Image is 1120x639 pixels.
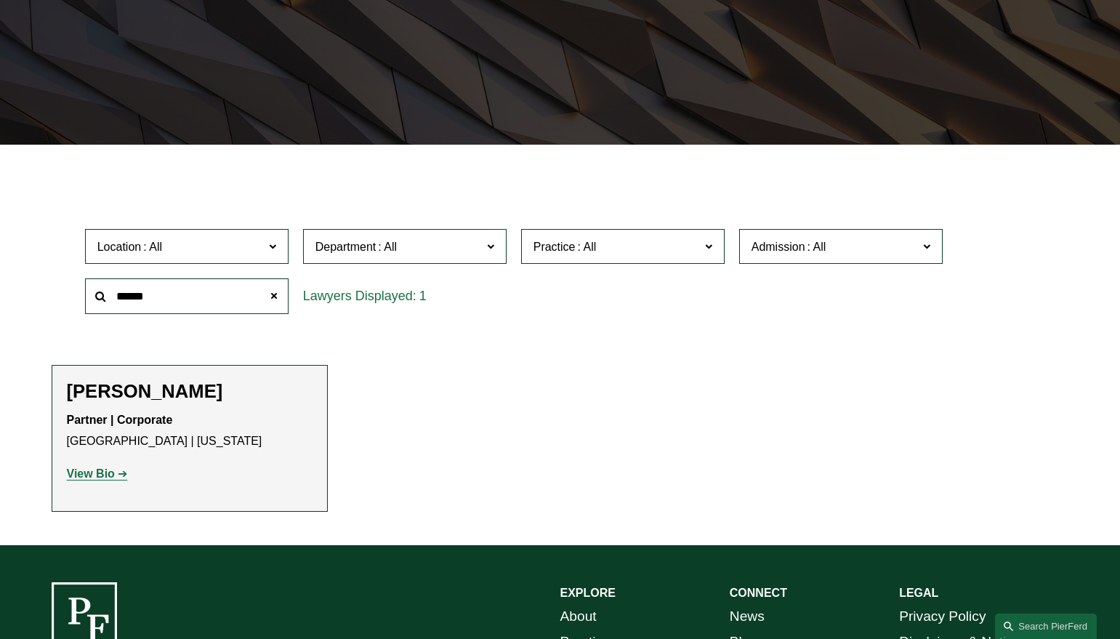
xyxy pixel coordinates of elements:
h2: [PERSON_NAME] [67,380,313,403]
strong: EXPLORE [560,587,616,599]
strong: Partner | Corporate [67,414,173,426]
strong: CONNECT [730,587,787,599]
p: [GEOGRAPHIC_DATA] | [US_STATE] [67,410,313,452]
span: Admission [752,241,805,253]
a: View Bio [67,467,128,480]
span: Department [315,241,376,253]
a: Search this site [995,614,1097,639]
strong: View Bio [67,467,115,480]
a: Privacy Policy [899,604,986,630]
a: About [560,604,597,630]
span: 1 [419,289,427,303]
a: News [730,604,765,630]
span: Practice [533,241,576,253]
strong: LEGAL [899,587,938,599]
span: Location [97,241,142,253]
